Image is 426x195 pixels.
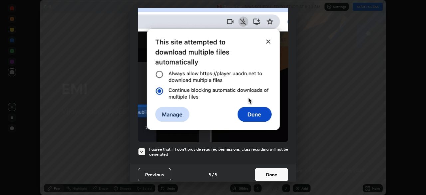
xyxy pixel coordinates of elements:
h4: / [212,171,214,178]
button: Done [255,168,288,181]
h4: 5 [209,171,211,178]
button: Previous [138,168,171,181]
h5: I agree that if I don't provide required permissions, class recording will not be generated [149,147,288,157]
h4: 5 [215,171,217,178]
